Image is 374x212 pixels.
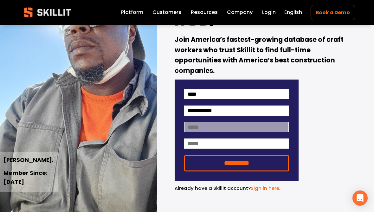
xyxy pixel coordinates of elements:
[191,9,218,16] span: Resources
[284,9,302,16] span: English
[3,156,54,164] strong: [PERSON_NAME].
[3,169,49,186] strong: Member Since: [DATE]
[227,8,253,17] a: Company
[262,8,276,17] a: Login
[191,8,218,17] a: folder dropdown
[19,3,76,22] img: Skillit
[175,185,251,191] span: Already have a Skillit account?
[284,8,302,17] div: language picker
[352,190,368,206] div: Open Intercom Messenger
[121,8,143,17] a: Platform
[311,5,355,20] a: Book a Demo
[175,184,299,192] p: .
[175,35,345,75] strong: Join America’s fastest-growing database of craft workers who trust Skillit to find full-time oppo...
[251,185,279,191] a: Sign in here
[152,8,181,17] a: Customers
[209,8,214,32] strong: .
